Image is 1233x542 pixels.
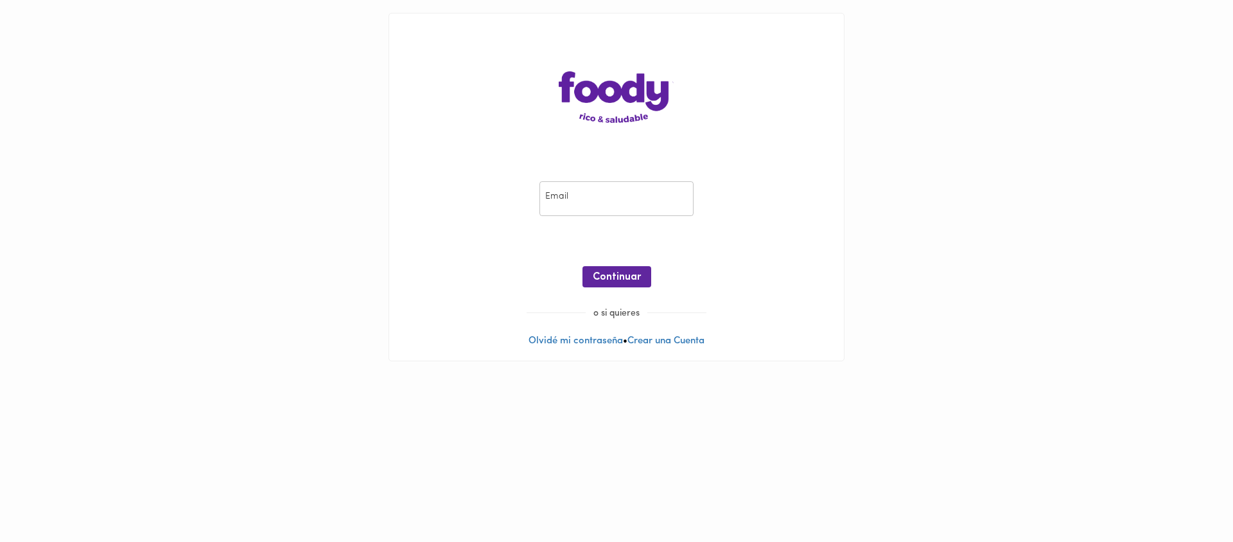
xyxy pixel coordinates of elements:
img: logo-main-page.png [559,71,674,123]
div: • [389,14,844,361]
iframe: Messagebird Livechat Widget [1159,467,1220,529]
button: Continuar [582,266,651,287]
input: pepitoperez@gmail.com [539,181,694,217]
span: Continuar [593,271,641,284]
span: o si quieres [586,309,647,318]
a: Olvidé mi contraseña [529,336,623,346]
a: Crear una Cuenta [627,336,704,346]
